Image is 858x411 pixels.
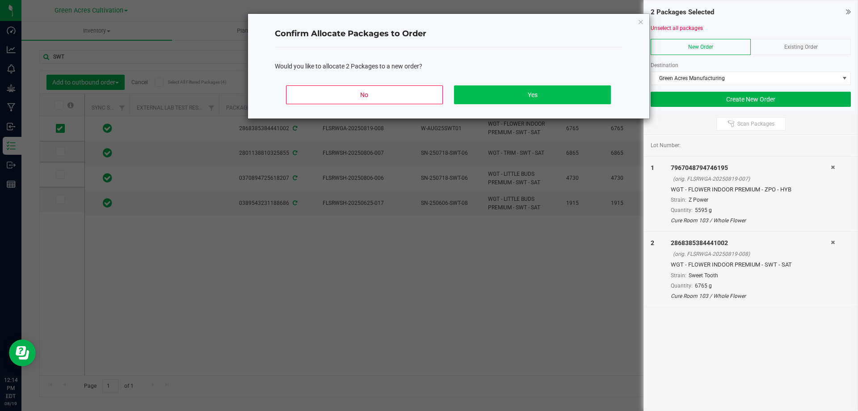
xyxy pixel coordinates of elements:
h4: Confirm Allocate Packages to Order [275,28,622,40]
button: No [286,85,442,104]
iframe: Resource center [9,339,36,366]
button: Yes [454,85,610,104]
button: Close [638,16,644,27]
div: Would you like to allocate 2 Packages to a new order? [275,62,622,71]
